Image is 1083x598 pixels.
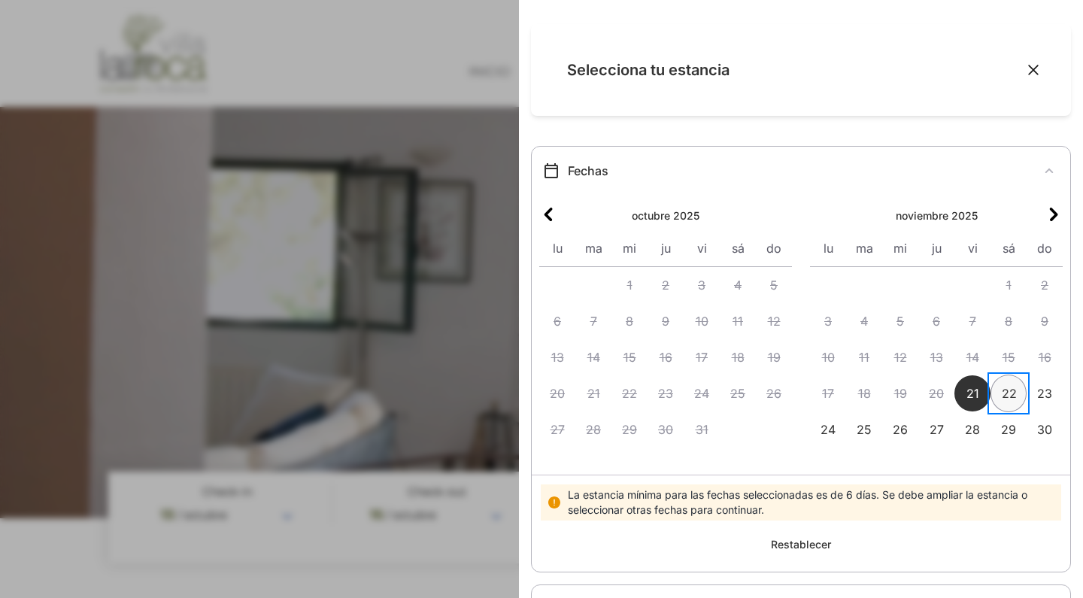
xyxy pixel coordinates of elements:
[684,375,720,411] button: viernes, 24 de octubre de 2025, no disponible
[918,303,954,339] span: 6
[539,339,575,375] button: lunes, 13 de octubre de 2025, no disponible
[720,375,756,411] span: 25
[611,303,648,339] button: miércoles, 8 de octubre de 2025, no disponible
[954,411,990,448] span: 28
[846,303,882,339] button: Seleccionar martes, 4 de noviembre de 2025
[846,230,882,266] div: ma
[1027,230,1063,266] div: do
[918,303,954,339] button: Seleccionar jueves, 6 de noviembre de 2025
[568,162,1040,180] div: Fechas
[684,339,720,375] span: 17
[1027,267,1063,303] span: 2
[954,303,990,339] span: 7
[1027,375,1063,411] button: Seleccionar domingo, 23 de noviembre de 2025, disponible
[1027,339,1063,375] span: 16
[954,339,990,375] span: 14
[756,375,792,411] span: 26
[1045,198,1063,230] button: Siguiente mes
[539,375,575,411] button: lunes, 20 de octubre de 2025, no disponible
[882,411,918,448] button: Seleccionar miércoles, 26 de noviembre de 2025, disponible
[720,339,756,375] span: 18
[611,267,648,303] button: miércoles, 1 de octubre de 2025, no disponible
[539,303,575,339] span: 6
[990,267,1027,303] span: 1
[720,303,756,339] button: sábado, 11 de octubre de 2025, no disponible
[990,411,1027,448] button: Seleccionar sábado, 29 de noviembre de 2025, disponible
[1027,411,1063,448] button: Seleccionar domingo, 30 de noviembre de 2025, disponible
[575,339,611,375] span: 14
[648,339,684,375] span: 16
[720,230,756,266] div: sá
[990,411,1027,448] span: 29
[954,411,990,448] button: Seleccionar viernes, 28 de noviembre de 2025, disponible
[810,411,846,448] span: 24
[539,339,575,375] span: 13
[648,411,684,448] span: 30
[954,230,990,266] div: vi
[756,303,792,339] button: domingo, 12 de octubre de 2025, no disponible
[532,189,1070,457] section: Carrusel de calendario para seleccionar una fecha
[918,339,954,375] span: 13
[756,375,792,411] button: domingo, 26 de octubre de 2025, no disponible
[762,530,840,560] button: Restablecer
[575,230,611,266] div: ma
[882,303,918,339] button: Seleccionar miércoles, 5 de noviembre de 2025
[648,267,684,303] button: jueves, 2 de octubre de 2025, no disponible
[568,487,1055,518] div: La estancia mínima para las fechas seleccionadas es de 6 días. Se debe ampliar la estancia o sele...
[539,375,575,411] span: 20
[611,411,648,448] span: 29
[990,230,1027,266] div: sá
[990,267,1027,303] button: sábado, 1 de noviembre de 2025, no disponible
[810,411,846,448] button: Seleccionar lunes, 24 de noviembre de 2025, disponible
[1026,62,1041,77] button: Cerrar
[918,230,954,266] div: ju
[648,375,684,411] span: 23
[720,375,756,411] button: sábado, 25 de octubre de 2025, no disponible
[918,411,954,448] span: 27
[918,375,954,411] button: Seleccionar jueves, 20 de noviembre de 2025
[810,339,846,375] span: 10
[720,339,756,375] button: sábado, 18 de octubre de 2025, no disponible
[810,303,846,339] button: Seleccionar lunes, 3 de noviembre de 2025
[954,339,990,375] button: Seleccionar viernes, 14 de noviembre de 2025
[954,375,990,411] button: viernes, 21 de noviembre de 2025, seleccionado como fecha de llegada
[539,230,575,266] div: lu
[648,267,684,303] span: 2
[611,230,648,266] div: mi
[882,230,918,266] div: mi
[1027,375,1063,411] span: 23
[720,267,756,303] button: sábado, 4 de octubre de 2025, no disponible
[810,375,846,411] button: Seleccionar lunes, 17 de noviembre de 2025
[954,375,990,411] span: 21
[648,230,684,266] div: ju
[990,339,1027,375] button: Seleccionar sábado, 15 de noviembre de 2025
[882,411,918,448] span: 26
[1027,303,1063,339] span: 9
[810,303,846,339] span: 3
[539,411,575,448] span: 27
[575,339,611,375] button: martes, 14 de octubre de 2025, no disponible
[539,198,792,230] nav: Controles de navegación del calendario
[882,339,918,375] span: 12
[756,339,792,375] span: 19
[648,411,684,448] button: jueves, 30 de octubre de 2025, no disponible
[684,303,720,339] span: 10
[990,303,1027,339] span: 8
[990,375,1027,411] button: Seleccionar sábado, 22 de noviembre de 2025, disponible
[567,62,1014,78] h1: Selecciona tu estancia
[684,411,720,448] button: viernes, 31 de octubre de 2025, no disponible
[611,303,648,339] span: 8
[756,267,792,303] button: domingo, 5 de octubre de 2025, no disponible
[611,375,648,411] span: 22
[846,375,882,411] span: 18
[756,339,792,375] button: domingo, 19 de octubre de 2025, no disponible
[648,375,684,411] button: jueves, 23 de octubre de 2025, no disponible
[810,198,1063,230] nav: Controles de navegación del calendario
[882,375,918,411] button: Seleccionar miércoles, 19 de noviembre de 2025
[684,267,720,303] button: viernes, 3 de octubre de 2025, no disponible
[539,411,575,448] button: lunes, 27 de octubre de 2025, no disponible
[611,411,648,448] button: miércoles, 29 de octubre de 2025, no disponible
[756,303,792,339] span: 12
[1027,339,1063,375] button: Seleccionar domingo, 16 de noviembre de 2025
[539,303,575,339] button: lunes, 6 de octubre de 2025, no disponible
